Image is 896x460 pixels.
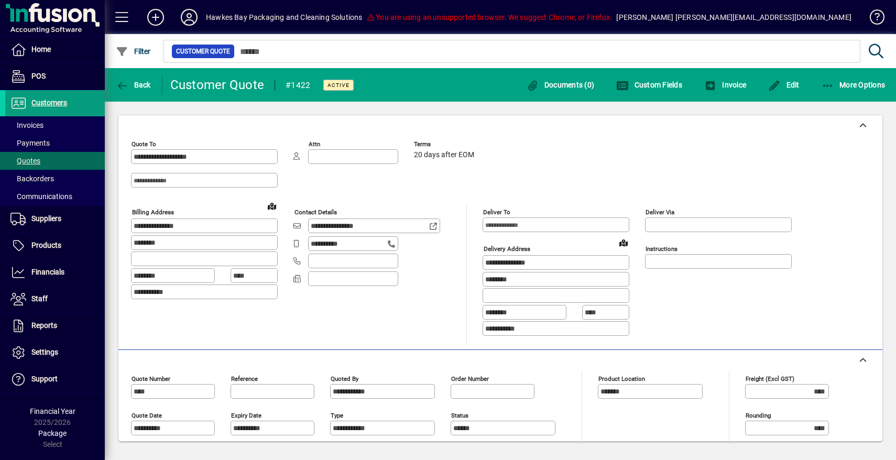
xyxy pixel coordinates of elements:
mat-label: Attn [309,140,320,148]
mat-label: Status [451,411,468,419]
mat-label: Deliver via [646,209,674,216]
span: Backorders [10,174,54,183]
a: Communications [5,188,105,205]
mat-label: Quoted by [331,375,358,382]
a: Invoices [5,116,105,134]
span: Financial Year [30,407,75,415]
span: Filter [116,47,151,56]
span: Customers [31,98,67,107]
div: #1422 [286,77,310,94]
button: Invoice [702,75,749,94]
span: Payments [10,139,50,147]
app-page-header-button: Back [105,75,162,94]
mat-label: Deliver To [483,209,510,216]
span: Active [327,82,349,89]
span: Custom Fields [616,81,682,89]
span: Reports [31,321,57,330]
span: More Options [822,81,886,89]
div: Hawkes Bay Packaging and Cleaning Solutions [206,9,363,26]
mat-label: Order number [451,375,489,382]
mat-label: Rounding [746,411,771,419]
span: Financials [31,268,64,276]
span: Home [31,45,51,53]
span: Products [31,241,61,249]
mat-label: Quote To [132,140,156,148]
div: Customer Quote [170,76,265,93]
button: Edit [766,75,802,94]
span: Customer Quote [176,46,230,57]
a: Backorders [5,170,105,188]
span: 20 days after EOM [414,151,474,159]
span: POS [31,72,46,80]
mat-label: Expiry date [231,411,261,419]
span: Edit [768,81,800,89]
a: Payments [5,134,105,152]
span: Invoices [10,121,43,129]
mat-label: Reference [231,375,258,382]
span: Communications [10,192,72,201]
span: Back [116,81,151,89]
span: Package [38,429,67,437]
button: Filter [113,42,154,61]
span: Suppliers [31,214,61,223]
a: Products [5,233,105,259]
mat-label: Instructions [646,245,678,253]
mat-label: Type [331,411,343,419]
span: Support [31,375,58,383]
a: Reports [5,313,105,339]
button: Add [139,8,172,27]
a: Knowledge Base [862,2,883,36]
a: Quotes [5,152,105,170]
span: Invoice [704,81,746,89]
div: [PERSON_NAME] [PERSON_NAME][EMAIL_ADDRESS][DOMAIN_NAME] [616,9,851,26]
a: View on map [615,234,632,251]
a: Home [5,37,105,63]
button: Back [113,75,154,94]
a: Settings [5,339,105,366]
a: Support [5,366,105,392]
mat-label: Quote date [132,411,162,419]
a: Financials [5,259,105,286]
mat-label: Product location [598,375,645,382]
button: Documents (0) [523,75,597,94]
a: View on map [264,198,280,214]
span: You are using an unsupported browser. We suggest Chrome, or Firefox. [367,13,612,21]
button: More Options [819,75,888,94]
span: Quotes [10,157,40,165]
mat-label: Quote number [132,375,170,382]
button: Profile [172,8,206,27]
span: Settings [31,348,58,356]
span: Terms [414,141,477,148]
span: Documents (0) [526,81,594,89]
a: Staff [5,286,105,312]
a: POS [5,63,105,90]
span: Staff [31,294,48,303]
button: Custom Fields [614,75,685,94]
mat-label: Freight (excl GST) [746,375,794,382]
a: Suppliers [5,206,105,232]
